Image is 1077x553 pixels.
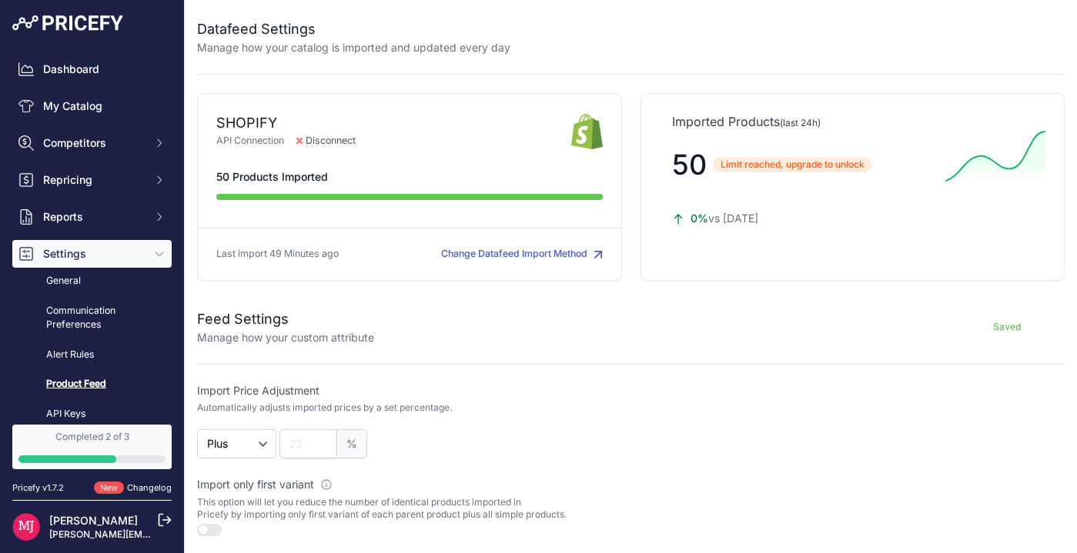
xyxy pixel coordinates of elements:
[12,481,64,495] div: Pricefy v1.7.2
[197,401,452,414] p: Automatically adjusts imported prices by a set percentage.
[49,514,138,527] a: [PERSON_NAME]
[12,15,123,31] img: Pricefy Logo
[337,429,367,458] span: %
[197,18,510,40] h2: Datafeed Settings
[12,425,172,469] a: Completed 2 of 3
[197,477,627,492] label: Import only first variant
[12,92,172,120] a: My Catalog
[279,429,337,458] input: 22
[12,129,172,157] button: Competitors
[197,496,627,521] p: This option will let you reduce the number of identical products imported in Pricefy by importing...
[197,308,374,330] h2: Feed Settings
[12,401,172,428] a: API Keys
[284,134,368,148] span: Disconnect
[672,211,934,226] p: vs [DATE]
[43,246,144,262] span: Settings
[216,247,339,262] p: Last import 49 Minutes ago
[12,298,172,338] a: Communication Preferences
[12,240,172,268] button: Settings
[197,330,374,345] p: Manage how your custom attribute
[672,148,707,182] span: 50
[12,341,172,368] a: Alert Rules
[216,134,571,148] p: API Connection
[12,166,172,194] button: Repricing
[441,247,603,262] button: Change Datafeed Import Method
[12,371,172,398] a: Product Feed
[216,169,328,185] span: 50 Products Imported
[18,431,166,443] div: Completed 2 of 3
[713,157,872,172] span: Limit reached, upgrade to unlock
[12,55,172,83] a: Dashboard
[49,528,286,540] a: [PERSON_NAME][EMAIL_ADDRESS][DOMAIN_NAME]
[672,112,1034,131] p: Imported Products
[12,268,172,295] a: General
[216,112,571,134] div: SHOPIFY
[197,40,510,55] p: Manage how your catalog is imported and updated every day
[197,383,627,398] label: Import Price Adjustment
[43,135,144,151] span: Competitors
[127,482,172,493] a: Changelog
[43,209,144,225] span: Reports
[691,212,708,225] span: 0%
[94,481,124,495] span: New
[780,117,821,128] span: (last 24h)
[43,172,144,188] span: Repricing
[949,315,1065,339] button: Saved
[12,203,172,231] button: Reports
